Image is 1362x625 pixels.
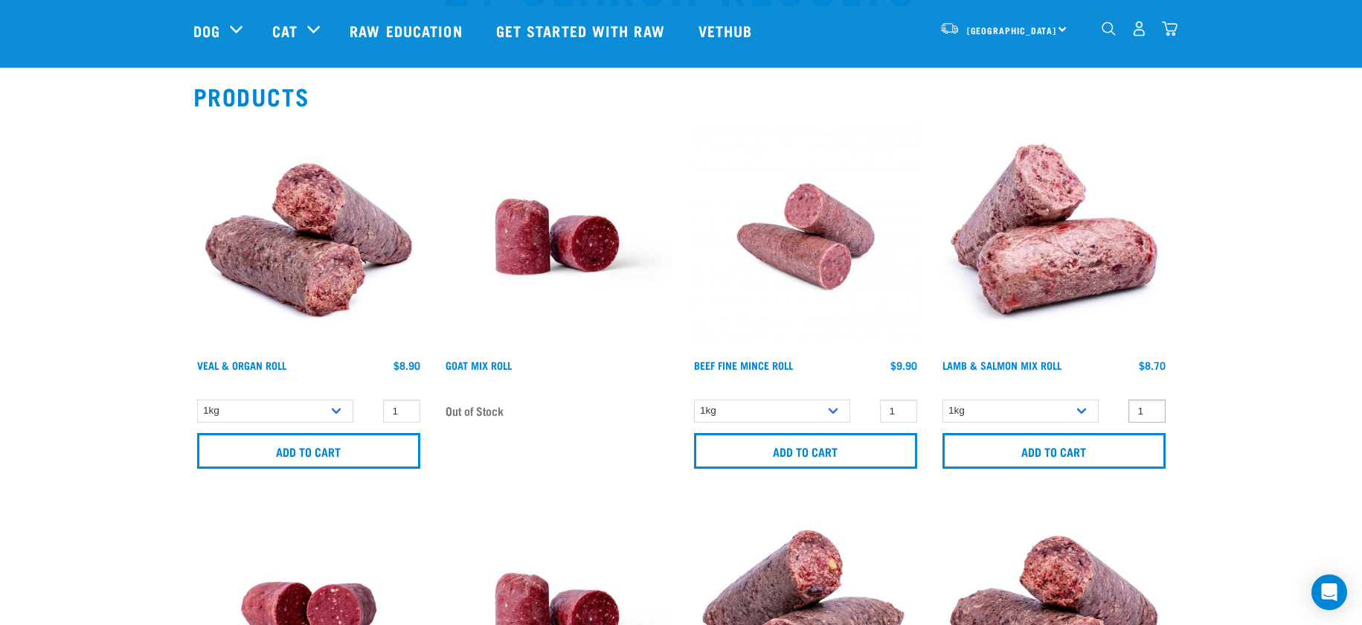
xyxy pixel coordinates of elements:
[939,121,1169,352] img: 1261 Lamb Salmon Roll 01
[890,359,917,371] div: $9.90
[193,83,1169,109] h2: Products
[942,433,1166,469] input: Add to cart
[694,433,917,469] input: Add to cart
[335,1,481,60] a: Raw Education
[442,121,672,352] img: Raw Essentials Chicken Lamb Beef Bulk Minced Raw Dog Food Roll Unwrapped
[272,19,298,42] a: Cat
[690,121,921,352] img: Venison Veal Salmon Tripe 1651
[446,400,504,422] span: Out of Stock
[1311,574,1347,610] div: Open Intercom Messenger
[684,1,771,60] a: Vethub
[939,22,960,35] img: van-moving.png
[942,362,1061,368] a: Lamb & Salmon Mix Roll
[446,362,512,368] a: Goat Mix Roll
[1131,21,1147,36] img: user.png
[193,121,424,352] img: Veal Organ Mix Roll 01
[1139,359,1166,371] div: $8.70
[393,359,420,371] div: $8.90
[1162,21,1178,36] img: home-icon@2x.png
[880,400,917,423] input: 1
[197,433,420,469] input: Add to cart
[193,19,220,42] a: Dog
[481,1,684,60] a: Get started with Raw
[694,362,793,368] a: Beef Fine Mince Roll
[383,400,420,423] input: 1
[967,28,1057,33] span: [GEOGRAPHIC_DATA]
[197,362,286,368] a: Veal & Organ Roll
[1128,400,1166,423] input: 1
[1102,22,1116,36] img: home-icon-1@2x.png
